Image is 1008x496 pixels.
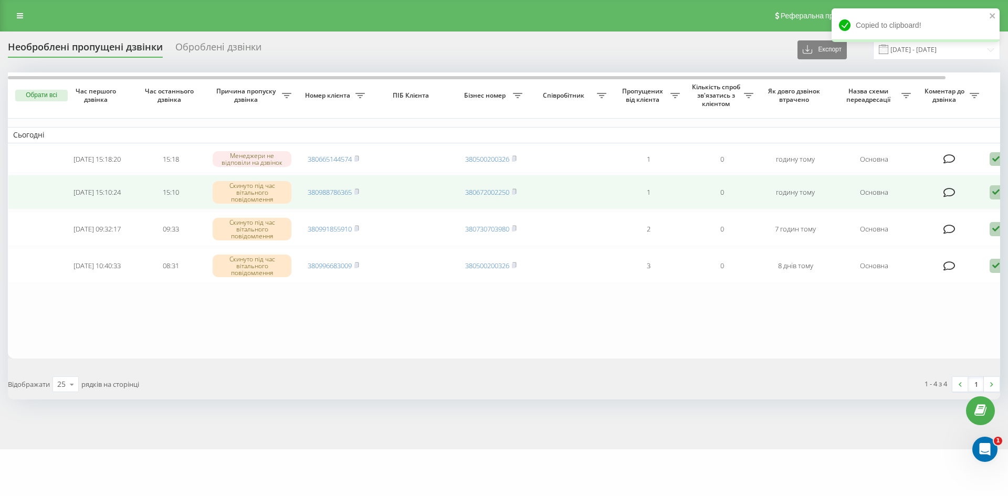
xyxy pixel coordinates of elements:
button: Експорт [797,40,847,59]
td: 3 [612,248,685,283]
div: Необроблені пропущені дзвінки [8,41,163,58]
span: Співробітник [533,91,597,100]
a: 380672002250 [465,187,509,197]
td: годину тому [759,175,832,209]
span: Реферальна програма [781,12,858,20]
span: Пропущених від клієнта [617,87,670,103]
div: Менеджери не відповіли на дзвінок [213,151,291,167]
a: 380988786365 [308,187,352,197]
div: Оброблені дзвінки [175,41,261,58]
td: [DATE] 10:40:33 [60,248,134,283]
td: [DATE] 15:18:20 [60,145,134,173]
div: 25 [57,379,66,389]
td: 1 [612,145,685,173]
td: [DATE] 15:10:24 [60,175,134,209]
a: 380996683009 [308,261,352,270]
div: 1 - 4 з 4 [925,378,947,389]
td: Основна [832,175,916,209]
span: Час останнього дзвінка [142,87,199,103]
div: Скинуто під час вітального повідомлення [213,255,291,278]
td: 15:10 [134,175,207,209]
span: Номер клієнта [302,91,355,100]
a: 380991855910 [308,224,352,234]
td: 0 [685,212,759,246]
td: 1 [612,175,685,209]
td: 0 [685,145,759,173]
td: 2 [612,212,685,246]
span: рядків на сторінці [81,379,139,389]
span: ПІБ Клієнта [379,91,445,100]
span: Кількість спроб зв'язатись з клієнтом [690,83,744,108]
td: [DATE] 09:32:17 [60,212,134,246]
a: 380500200326 [465,154,509,164]
span: Бізнес номер [459,91,513,100]
td: 0 [685,248,759,283]
td: 7 годин тому [759,212,832,246]
span: Відображати [8,379,50,389]
span: Час першого дзвінка [69,87,125,103]
div: Скинуто під час вітального повідомлення [213,181,291,204]
div: Copied to clipboard! [832,8,1000,42]
span: Назва схеми переадресації [837,87,901,103]
div: Скинуто під час вітального повідомлення [213,218,291,241]
td: годину тому [759,145,832,173]
td: 08:31 [134,248,207,283]
a: 380730703980 [465,224,509,234]
iframe: Intercom live chat [972,437,997,462]
a: 380500200326 [465,261,509,270]
td: 15:18 [134,145,207,173]
td: 09:33 [134,212,207,246]
td: 8 днів тому [759,248,832,283]
span: 1 [994,437,1002,445]
a: 1 [968,377,984,392]
span: Коментар до дзвінка [921,87,970,103]
a: 380665144574 [308,154,352,164]
td: Основна [832,212,916,246]
span: Причина пропуску дзвінка [213,87,282,103]
button: close [989,12,996,22]
td: 0 [685,175,759,209]
button: Обрати всі [15,90,68,101]
td: Основна [832,145,916,173]
td: Основна [832,248,916,283]
span: Як довго дзвінок втрачено [767,87,824,103]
